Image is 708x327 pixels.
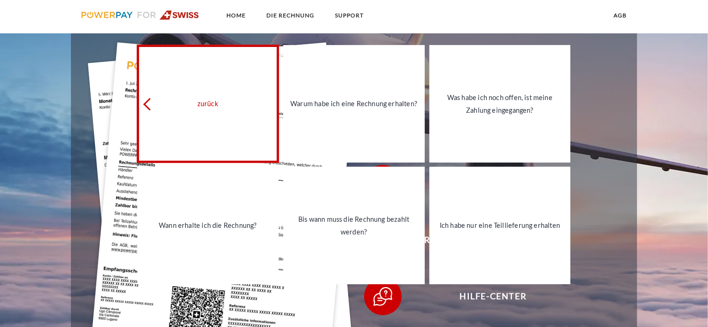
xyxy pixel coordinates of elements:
[364,278,608,315] button: Hilfe-Center
[327,7,372,24] a: SUPPORT
[429,45,571,163] a: Was habe ich noch offen, ist meine Zahlung eingegangen?
[371,285,395,308] img: qb_help.svg
[289,97,419,110] div: Warum habe ich eine Rechnung erhalten?
[435,219,565,232] div: Ich habe nur eine Teillieferung erhalten
[81,10,199,20] img: logo-swiss.svg
[435,91,565,117] div: Was habe ich noch offen, ist meine Zahlung eingegangen?
[606,7,635,24] a: agb
[289,213,419,238] div: Bis wann muss die Rechnung bezahlt werden?
[378,278,608,315] span: Hilfe-Center
[143,97,273,110] div: zurück
[143,219,273,232] div: Wann erhalte ich die Rechnung?
[218,7,254,24] a: Home
[258,7,322,24] a: DIE RECHNUNG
